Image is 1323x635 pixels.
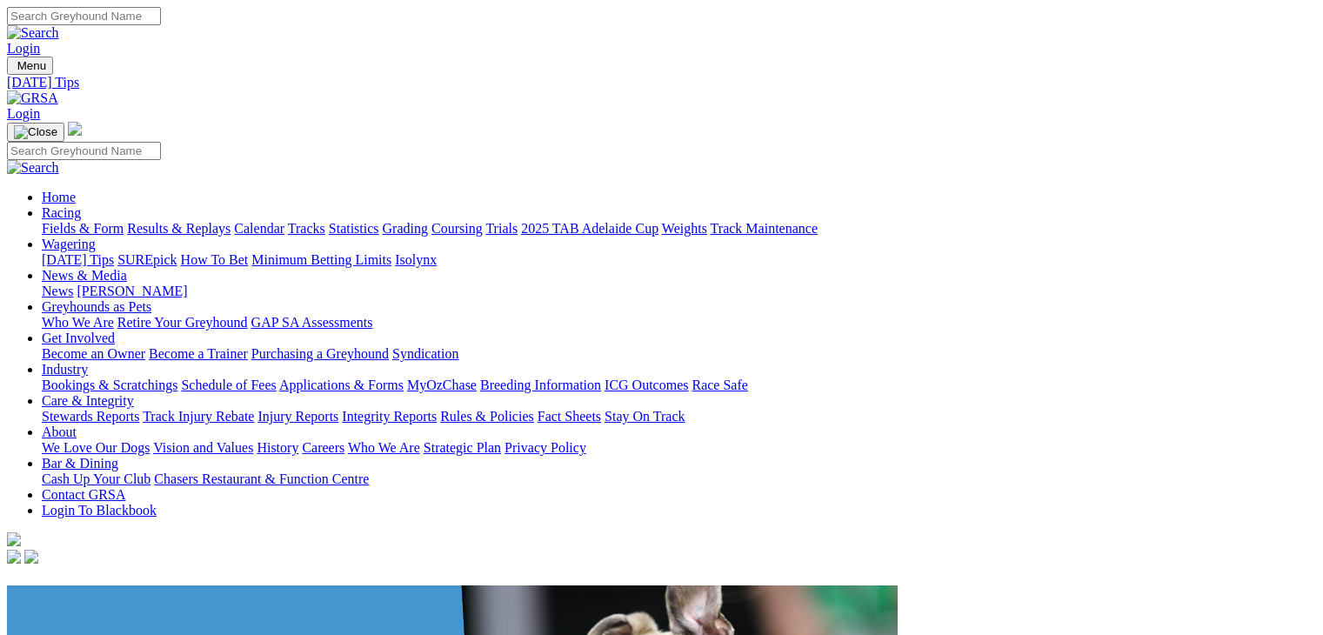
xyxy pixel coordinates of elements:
[42,409,139,424] a: Stewards Reports
[42,440,150,455] a: We Love Our Dogs
[149,346,248,361] a: Become a Trainer
[42,315,114,330] a: Who We Are
[42,331,115,345] a: Get Involved
[329,221,379,236] a: Statistics
[24,550,38,564] img: twitter.svg
[485,221,518,236] a: Trials
[288,221,325,236] a: Tracks
[692,378,747,392] a: Race Safe
[42,268,127,283] a: News & Media
[42,424,77,439] a: About
[14,125,57,139] img: Close
[440,409,534,424] a: Rules & Policies
[181,252,249,267] a: How To Bet
[17,59,46,72] span: Menu
[42,205,81,220] a: Racing
[42,315,1316,331] div: Greyhounds as Pets
[77,284,187,298] a: [PERSON_NAME]
[154,471,369,486] a: Chasers Restaurant & Function Centre
[504,440,586,455] a: Privacy Policy
[383,221,428,236] a: Grading
[42,221,1316,237] div: Racing
[431,221,483,236] a: Coursing
[42,346,1316,362] div: Get Involved
[251,346,389,361] a: Purchasing a Greyhound
[251,315,373,330] a: GAP SA Assessments
[7,106,40,121] a: Login
[117,252,177,267] a: SUREpick
[42,503,157,518] a: Login To Blackbook
[348,440,420,455] a: Who We Are
[538,409,601,424] a: Fact Sheets
[127,221,231,236] a: Results & Replays
[42,487,125,502] a: Contact GRSA
[42,378,1316,393] div: Industry
[605,378,688,392] a: ICG Outcomes
[68,122,82,136] img: logo-grsa-white.png
[42,362,88,377] a: Industry
[392,346,458,361] a: Syndication
[342,409,437,424] a: Integrity Reports
[7,532,21,546] img: logo-grsa-white.png
[7,142,161,160] input: Search
[42,237,96,251] a: Wagering
[153,440,253,455] a: Vision and Values
[42,346,145,361] a: Become an Owner
[7,160,59,176] img: Search
[42,221,124,236] a: Fields & Form
[42,440,1316,456] div: About
[480,378,601,392] a: Breeding Information
[711,221,818,236] a: Track Maintenance
[407,378,477,392] a: MyOzChase
[605,409,685,424] a: Stay On Track
[424,440,501,455] a: Strategic Plan
[234,221,284,236] a: Calendar
[42,471,150,486] a: Cash Up Your Club
[7,75,1316,90] a: [DATE] Tips
[7,550,21,564] img: facebook.svg
[42,471,1316,487] div: Bar & Dining
[7,41,40,56] a: Login
[662,221,707,236] a: Weights
[42,284,73,298] a: News
[117,315,248,330] a: Retire Your Greyhound
[257,440,298,455] a: History
[7,90,58,106] img: GRSA
[42,190,76,204] a: Home
[7,7,161,25] input: Search
[7,123,64,142] button: Toggle navigation
[257,409,338,424] a: Injury Reports
[395,252,437,267] a: Isolynx
[302,440,344,455] a: Careers
[42,252,114,267] a: [DATE] Tips
[279,378,404,392] a: Applications & Forms
[42,378,177,392] a: Bookings & Scratchings
[521,221,658,236] a: 2025 TAB Adelaide Cup
[181,378,276,392] a: Schedule of Fees
[42,409,1316,424] div: Care & Integrity
[7,25,59,41] img: Search
[251,252,391,267] a: Minimum Betting Limits
[42,299,151,314] a: Greyhounds as Pets
[7,57,53,75] button: Toggle navigation
[143,409,254,424] a: Track Injury Rebate
[42,252,1316,268] div: Wagering
[42,284,1316,299] div: News & Media
[42,456,118,471] a: Bar & Dining
[42,393,134,408] a: Care & Integrity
